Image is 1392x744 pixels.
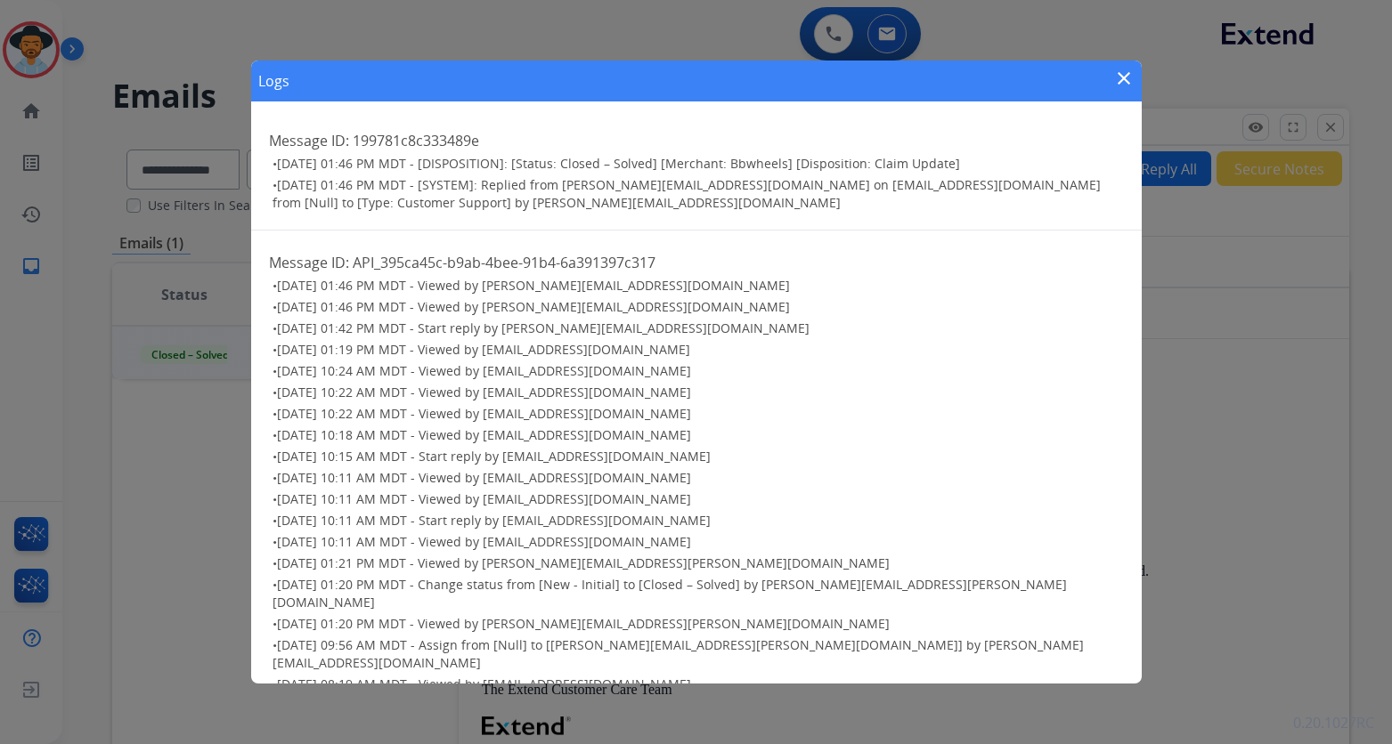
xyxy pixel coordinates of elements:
span: [DATE] 10:11 AM MDT - Viewed by [EMAIL_ADDRESS][DOMAIN_NAME] [277,490,691,507]
h3: • [273,405,1124,423]
span: [DATE] 09:56 AM MDT - Assign from [Null] to [[PERSON_NAME][EMAIL_ADDRESS][PERSON_NAME][DOMAIN_NAM... [273,636,1084,671]
span: [DATE] 10:15 AM MDT - Start reply by [EMAIL_ADDRESS][DOMAIN_NAME] [277,448,711,465]
h3: • [273,426,1124,444]
span: [DATE] 10:22 AM MDT - Viewed by [EMAIL_ADDRESS][DOMAIN_NAME] [277,405,691,422]
span: [DATE] 10:11 AM MDT - Viewed by [EMAIL_ADDRESS][DOMAIN_NAME] [277,533,691,550]
mat-icon: close [1113,68,1135,89]
span: API_395ca45c-b9ab-4bee-91b4-6a391397c317 [353,253,655,272]
h3: • [273,490,1124,508]
span: [DATE] 01:21 PM MDT - Viewed by [PERSON_NAME][EMAIL_ADDRESS][PERSON_NAME][DOMAIN_NAME] [277,554,890,571]
h3: • [273,675,1124,693]
span: [DATE] 10:11 AM MDT - Viewed by [EMAIL_ADDRESS][DOMAIN_NAME] [277,469,691,486]
h3: • [273,384,1124,401]
span: [DATE] 01:46 PM MDT - Viewed by [PERSON_NAME][EMAIL_ADDRESS][DOMAIN_NAME] [277,277,790,294]
h3: • [273,469,1124,487]
span: Message ID: [269,253,349,272]
h3: • [273,341,1124,359]
h3: • [273,512,1124,530]
h3: • [273,448,1124,465]
h3: • [273,155,1124,173]
span: [DATE] 01:42 PM MDT - Start reply by [PERSON_NAME][EMAIL_ADDRESS][DOMAIN_NAME] [277,319,810,336]
h3: • [273,319,1124,337]
h3: • [273,554,1124,572]
h3: • [273,298,1124,316]
span: [DATE] 10:18 AM MDT - Viewed by [EMAIL_ADDRESS][DOMAIN_NAME] [277,426,691,443]
span: [DATE] 01:19 PM MDT - Viewed by [EMAIL_ADDRESS][DOMAIN_NAME] [277,341,690,358]
span: [DATE] 01:46 PM MDT - Viewed by [PERSON_NAME][EMAIL_ADDRESS][DOMAIN_NAME] [277,298,790,315]
h3: • [273,176,1124,212]
span: [DATE] 08:19 AM MDT - Viewed by [EMAIL_ADDRESS][DOMAIN_NAME] [277,675,691,692]
span: [DATE] 10:24 AM MDT - Viewed by [EMAIL_ADDRESS][DOMAIN_NAME] [277,362,691,379]
h3: • [273,636,1124,672]
span: Message ID: [269,131,349,150]
span: [DATE] 01:20 PM MDT - Change status from [New - Initial] to [Closed – Solved] by [PERSON_NAME][EM... [273,576,1067,611]
h3: • [273,362,1124,380]
p: 0.20.1027RC [1293,712,1374,733]
h3: • [273,576,1124,611]
span: [DATE] 10:11 AM MDT - Start reply by [EMAIL_ADDRESS][DOMAIN_NAME] [277,512,711,529]
h1: Logs [258,70,289,92]
span: 199781c8c333489e [353,131,479,150]
span: [DATE] 01:20 PM MDT - Viewed by [PERSON_NAME][EMAIL_ADDRESS][PERSON_NAME][DOMAIN_NAME] [277,615,890,632]
span: [DATE] 01:46 PM MDT - [SYSTEM]: Replied from [PERSON_NAME][EMAIL_ADDRESS][DOMAIN_NAME] on [EMAIL_... [273,176,1101,211]
span: [DATE] 10:22 AM MDT - Viewed by [EMAIL_ADDRESS][DOMAIN_NAME] [277,384,691,400]
h3: • [273,277,1124,295]
h3: • [273,533,1124,551]
span: [DATE] 01:46 PM MDT - [DISPOSITION]: [Status: Closed – Solved] [Merchant: Bbwheels] [Disposition:... [277,155,960,172]
h3: • [273,615,1124,633]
